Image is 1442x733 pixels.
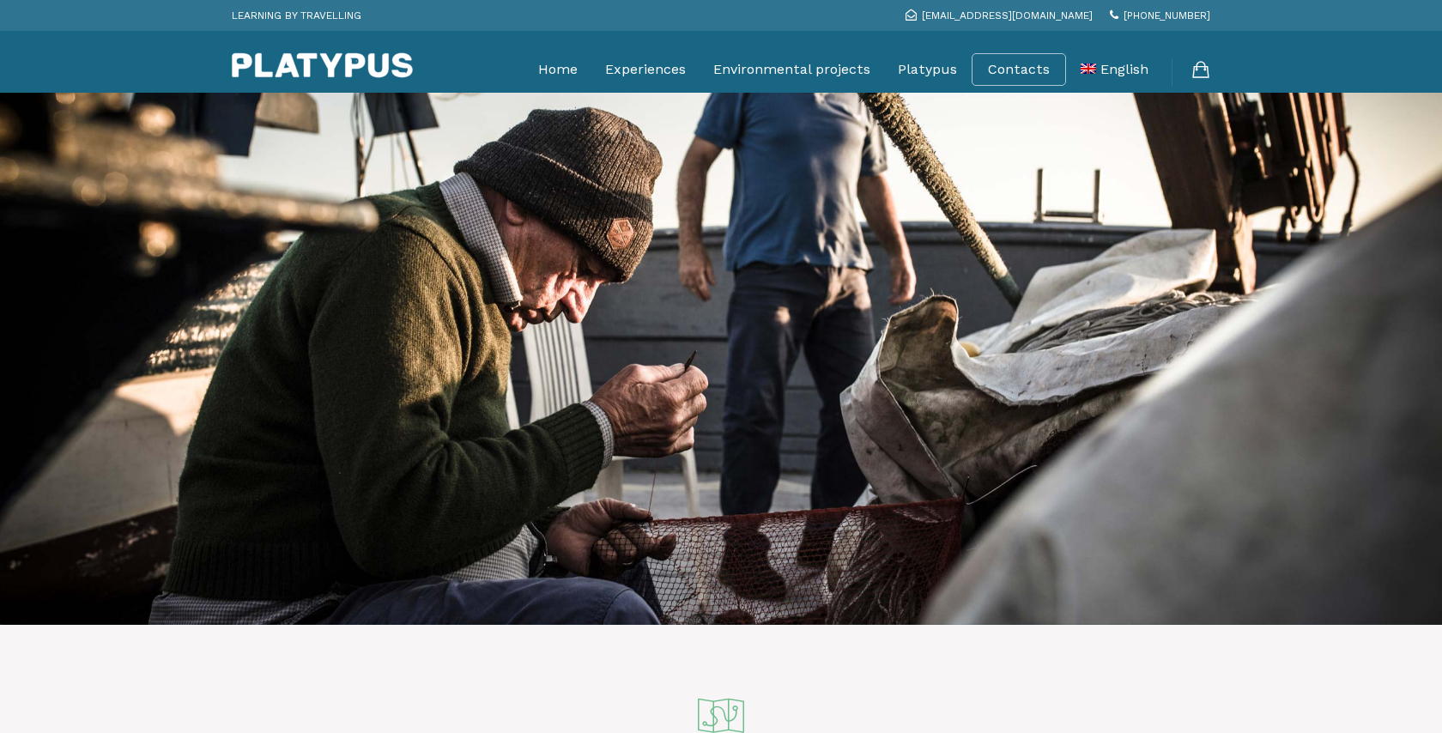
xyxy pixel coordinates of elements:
a: [EMAIL_ADDRESS][DOMAIN_NAME] [906,9,1093,21]
a: [PHONE_NUMBER] [1110,9,1210,21]
a: Contacts [988,61,1050,78]
a: Environmental projects [713,48,870,91]
span: [PHONE_NUMBER] [1124,9,1210,21]
a: Platypus [898,48,957,91]
a: Home [538,48,578,91]
a: English [1081,48,1148,91]
span: English [1100,61,1148,77]
p: LEARNING BY TRAVELLING [232,4,361,27]
span: [EMAIL_ADDRESS][DOMAIN_NAME] [922,9,1093,21]
a: Experiences [605,48,686,91]
img: Platypus [232,52,413,78]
